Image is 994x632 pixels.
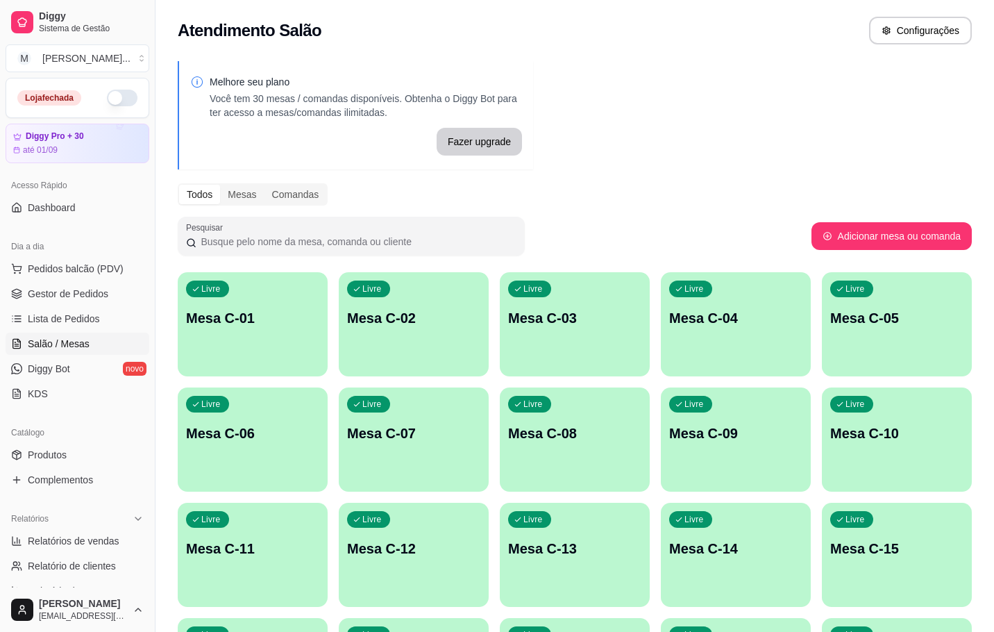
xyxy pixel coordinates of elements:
div: Comandas [264,185,327,204]
span: Sistema de Gestão [39,23,144,34]
button: Fazer upgrade [437,128,522,156]
a: Relatório de mesas [6,580,149,602]
button: Configurações [869,17,972,44]
button: LivreMesa C-13 [500,503,650,607]
span: [EMAIL_ADDRESS][DOMAIN_NAME] [39,610,127,622]
button: LivreMesa C-05 [822,272,972,376]
button: LivreMesa C-15 [822,503,972,607]
button: LivreMesa C-09 [661,388,811,492]
button: LivreMesa C-14 [661,503,811,607]
p: Livre [523,514,543,525]
a: Diggy Botnovo [6,358,149,380]
p: Mesa C-01 [186,308,319,328]
p: Livre [845,283,865,294]
span: Diggy Bot [28,362,70,376]
a: Relatório de clientes [6,555,149,577]
button: LivreMesa C-08 [500,388,650,492]
article: até 01/09 [23,144,58,156]
a: DiggySistema de Gestão [6,6,149,39]
p: Mesa C-05 [830,308,963,328]
a: Salão / Mesas [6,333,149,355]
p: Livre [362,514,382,525]
button: LivreMesa C-06 [178,388,328,492]
span: Relatório de clientes [28,559,116,573]
button: LivreMesa C-10 [822,388,972,492]
button: LivreMesa C-11 [178,503,328,607]
button: LivreMesa C-04 [661,272,811,376]
p: Livre [523,283,543,294]
p: Mesa C-11 [186,539,319,558]
span: Lista de Pedidos [28,312,100,326]
div: Catálogo [6,422,149,444]
p: Mesa C-15 [830,539,963,558]
p: Mesa C-04 [669,308,802,328]
button: [PERSON_NAME][EMAIL_ADDRESS][DOMAIN_NAME] [6,593,149,626]
p: Mesa C-02 [347,308,480,328]
span: KDS [28,387,48,401]
p: Livre [362,399,382,410]
span: Relatórios [11,513,49,524]
p: Livre [201,514,221,525]
span: Relatórios de vendas [28,534,119,548]
a: Dashboard [6,197,149,219]
p: Mesa C-06 [186,424,319,443]
p: Livre [523,399,543,410]
p: Livre [201,283,221,294]
a: KDS [6,383,149,405]
span: Complementos [28,473,93,487]
span: Gestor de Pedidos [28,287,108,301]
p: Mesa C-08 [508,424,641,443]
span: [PERSON_NAME] [39,598,127,610]
span: Relatório de mesas [28,584,112,598]
span: Dashboard [28,201,76,215]
a: Lista de Pedidos [6,308,149,330]
span: Diggy [39,10,144,23]
div: Acesso Rápido [6,174,149,197]
p: Livre [845,399,865,410]
button: LivreMesa C-07 [339,388,489,492]
input: Pesquisar [196,235,516,249]
span: M [17,51,31,65]
div: [PERSON_NAME] ... [42,51,130,65]
span: Salão / Mesas [28,337,90,351]
p: Mesa C-07 [347,424,480,443]
span: Produtos [28,448,67,462]
p: Mesa C-14 [669,539,802,558]
button: Adicionar mesa ou comanda [811,222,972,250]
div: Dia a dia [6,235,149,258]
button: Select a team [6,44,149,72]
span: Pedidos balcão (PDV) [28,262,124,276]
p: Livre [362,283,382,294]
p: Mesa C-13 [508,539,641,558]
div: Todos [179,185,220,204]
p: Mesa C-03 [508,308,641,328]
p: Livre [684,399,704,410]
a: Diggy Pro + 30até 01/09 [6,124,149,163]
article: Diggy Pro + 30 [26,131,84,142]
a: Relatórios de vendas [6,530,149,552]
p: Livre [845,514,865,525]
button: Alterar Status [107,90,137,106]
a: Produtos [6,444,149,466]
p: Mesa C-12 [347,539,480,558]
button: Pedidos balcão (PDV) [6,258,149,280]
label: Pesquisar [186,222,228,233]
p: Mesa C-10 [830,424,963,443]
div: Loja fechada [17,90,81,106]
p: Melhore seu plano [210,75,522,89]
p: Livre [684,283,704,294]
button: LivreMesa C-03 [500,272,650,376]
div: Mesas [220,185,264,204]
p: Livre [201,399,221,410]
p: Mesa C-09 [669,424,802,443]
p: Livre [684,514,704,525]
button: LivreMesa C-12 [339,503,489,607]
h2: Atendimento Salão [178,19,321,42]
a: Complementos [6,469,149,491]
p: Você tem 30 mesas / comandas disponíveis. Obtenha o Diggy Bot para ter acesso a mesas/comandas il... [210,92,522,119]
a: Gestor de Pedidos [6,283,149,305]
button: LivreMesa C-01 [178,272,328,376]
button: LivreMesa C-02 [339,272,489,376]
